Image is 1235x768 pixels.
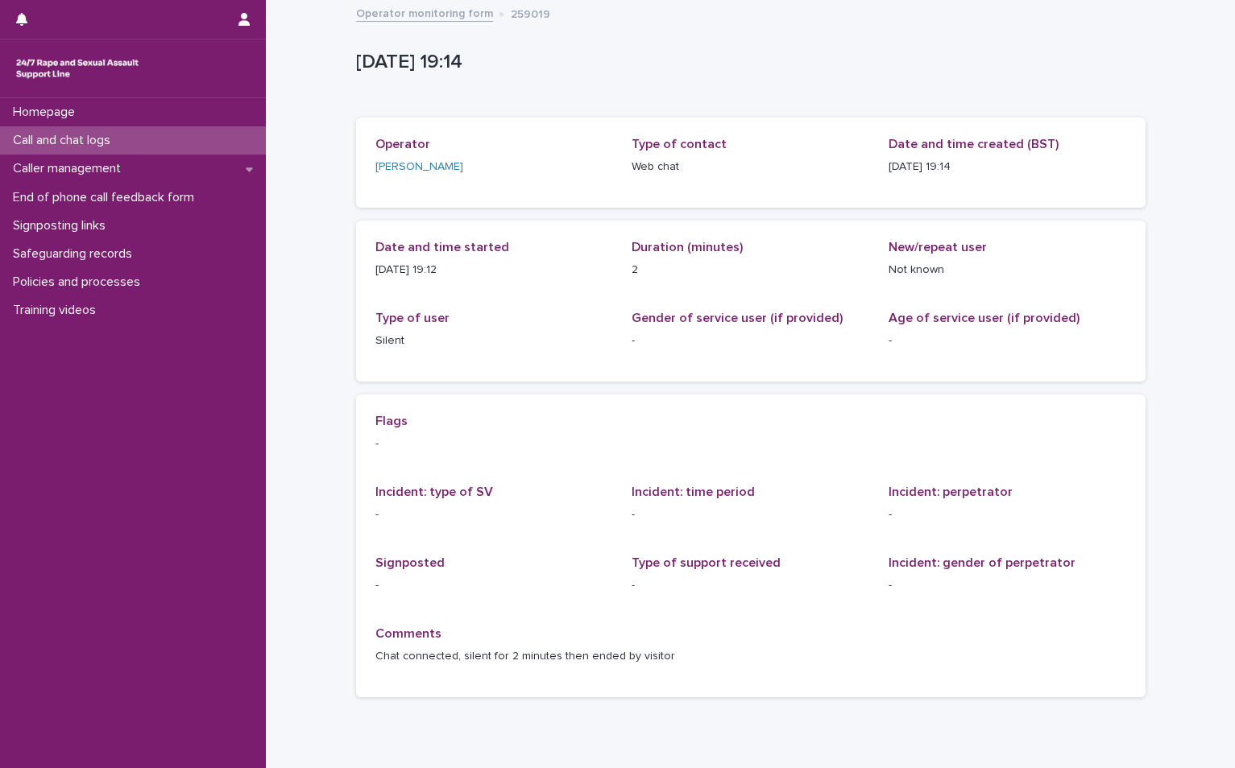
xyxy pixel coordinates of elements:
[889,577,1126,594] p: -
[889,241,987,254] span: New/repeat user
[632,262,869,279] p: 2
[375,159,463,175] a: [PERSON_NAME]
[889,556,1075,569] span: Incident: gender of perpetrator
[632,556,781,569] span: Type of support received
[632,241,743,254] span: Duration (minutes)
[6,161,134,176] p: Caller management
[375,485,493,498] span: Incident: type of SV
[6,303,109,318] p: Training videos
[6,275,153,290] p: Policies and processes
[889,332,1126,349] p: -
[6,218,118,233] p: Signposting links
[356,3,493,22] a: Operator monitoring form
[889,159,1126,175] p: [DATE] 19:14
[889,506,1126,523] p: -
[375,262,613,279] p: [DATE] 19:12
[889,312,1080,324] span: Age of service user (if provided)
[632,312,843,324] span: Gender of service user (if provided)
[375,138,430,151] span: Operator
[889,138,1059,151] span: Date and time created (BST)
[632,506,869,523] p: -
[375,627,441,640] span: Comments
[632,159,869,175] p: Web chat
[375,648,1126,665] p: Chat connected, silent for 2 minutes then ended by visitor
[511,4,550,22] p: 259019
[6,133,123,148] p: Call and chat logs
[375,332,613,349] p: Silent
[375,415,408,427] span: Flags
[375,436,1126,452] p: -
[6,246,145,262] p: Safeguarding records
[375,577,613,594] p: -
[356,51,1139,74] p: [DATE] 19:14
[632,138,727,151] span: Type of contact
[889,262,1126,279] p: Not known
[6,190,207,205] p: End of phone call feedback form
[375,556,445,569] span: Signposted
[13,52,142,85] img: rhQMoQhaT3yELyF149Cw
[375,312,450,324] span: Type of user
[632,485,755,498] span: Incident: time period
[632,577,869,594] p: -
[375,241,509,254] span: Date and time started
[889,485,1013,498] span: Incident: perpetrator
[375,506,613,523] p: -
[632,332,869,349] p: -
[6,105,88,120] p: Homepage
